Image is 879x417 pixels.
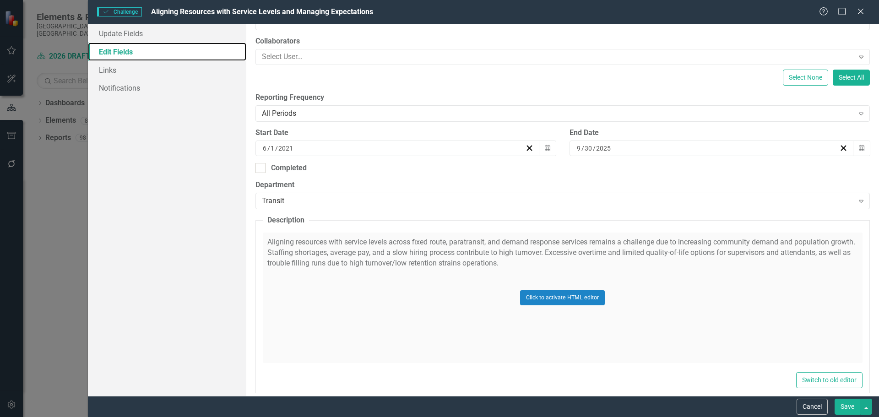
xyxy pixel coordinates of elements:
[255,128,556,138] div: Start Date
[581,144,584,152] span: /
[255,180,870,190] label: Department
[267,144,270,152] span: /
[255,36,870,47] label: Collaborators
[97,7,142,16] span: Challenge
[835,399,860,415] button: Save
[88,24,246,43] a: Update Fields
[262,108,854,119] div: All Periods
[88,43,246,61] a: Edit Fields
[796,372,863,388] button: Switch to old editor
[797,399,828,415] button: Cancel
[570,128,870,138] div: End Date
[593,144,596,152] span: /
[263,215,309,226] legend: Description
[520,290,605,305] button: Click to activate HTML editor
[783,70,828,86] button: Select None
[88,79,246,97] a: Notifications
[255,92,870,103] label: Reporting Frequency
[275,144,278,152] span: /
[262,196,854,206] div: Transit
[833,70,870,86] button: Select All
[151,7,373,16] span: Aligning Resources with Service Levels and Managing Expectations
[88,61,246,79] a: Links
[271,163,307,173] div: Completed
